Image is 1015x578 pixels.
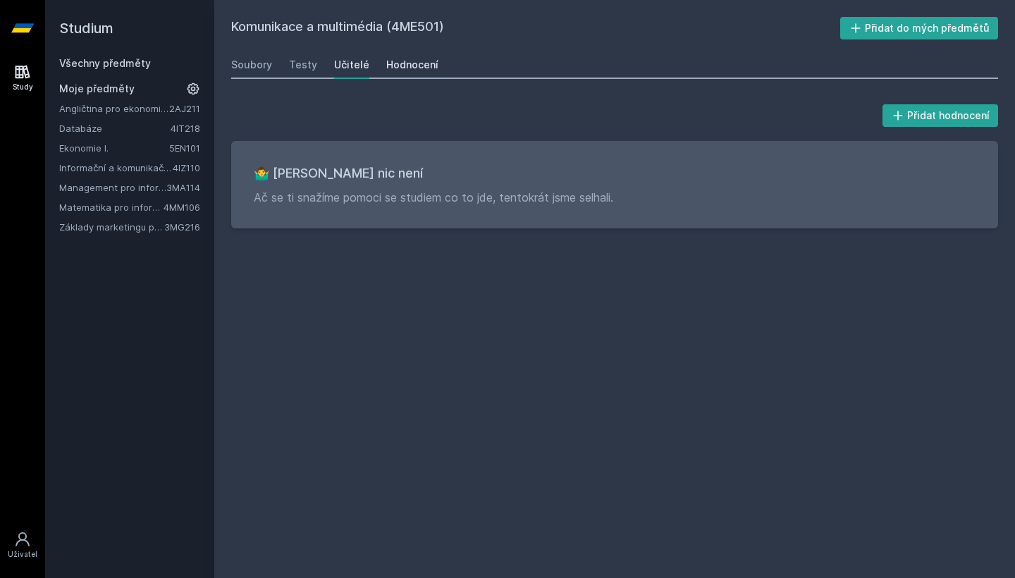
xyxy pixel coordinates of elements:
a: Informační a komunikační technologie [59,161,173,175]
a: Databáze [59,121,171,135]
h3: 🤷‍♂️ [PERSON_NAME] nic není [254,164,976,183]
a: Učitelé [334,51,369,79]
a: Study [3,56,42,99]
div: Učitelé [334,58,369,72]
a: Angličtina pro ekonomická studia 1 (B2/C1) [59,102,169,116]
a: Hodnocení [386,51,438,79]
a: Ekonomie I. [59,141,169,155]
a: 2AJ211 [169,103,200,114]
a: Soubory [231,51,272,79]
p: Ač se ti snažíme pomoci se studiem co to jde, tentokrát jsme selhali. [254,189,976,206]
span: Moje předměty [59,82,135,96]
div: Soubory [231,58,272,72]
button: Přidat hodnocení [882,104,999,127]
a: Testy [289,51,317,79]
div: Study [13,82,33,92]
a: 4IT218 [171,123,200,134]
a: Uživatel [3,524,42,567]
div: Hodnocení [386,58,438,72]
h2: Komunikace a multimédia (4ME501) [231,17,840,39]
a: 4MM106 [164,202,200,213]
div: Uživatel [8,549,37,560]
a: 3MG216 [164,221,200,233]
a: 4IZ110 [173,162,200,173]
button: Přidat do mých předmětů [840,17,999,39]
a: Všechny předměty [59,57,151,69]
a: Matematika pro informatiky [59,200,164,214]
a: Management pro informatiky a statistiky [59,180,166,195]
a: 3MA114 [166,182,200,193]
div: Testy [289,58,317,72]
a: Základy marketingu pro informatiky a statistiky [59,220,164,234]
a: 5EN101 [169,142,200,154]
